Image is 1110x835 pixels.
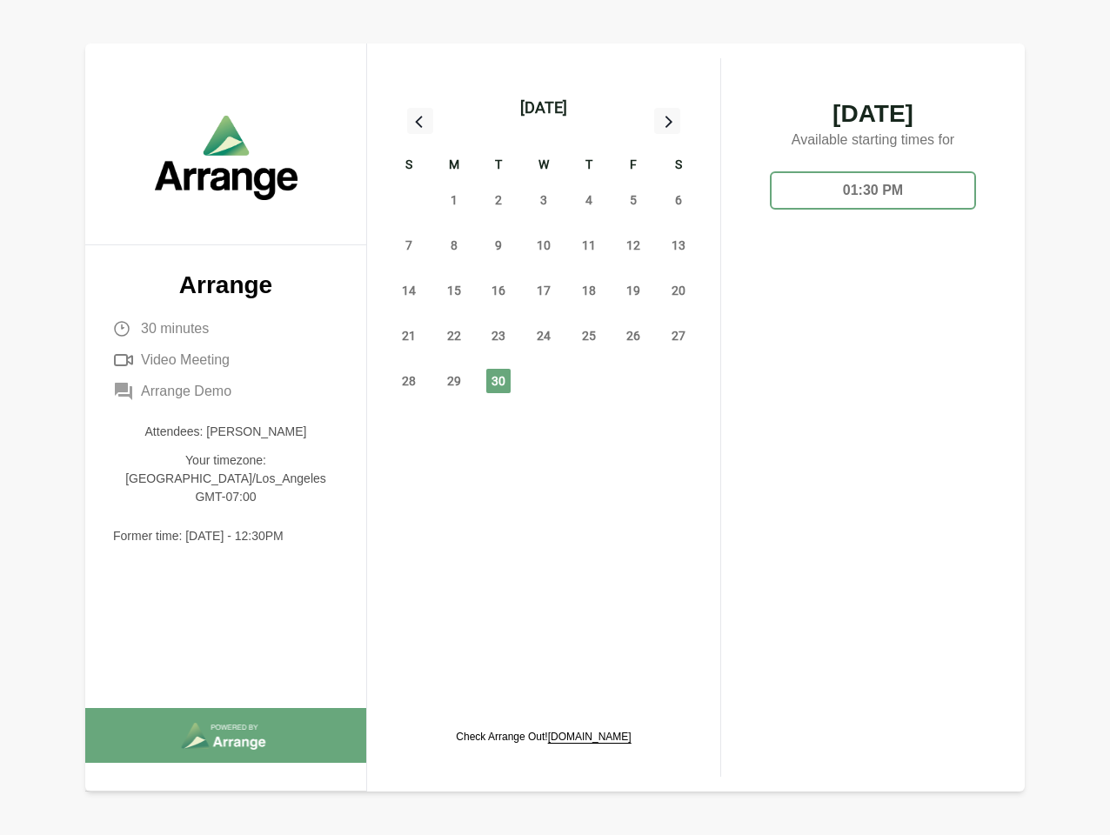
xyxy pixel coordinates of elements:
span: Thursday, September 4, 2025 [577,188,601,212]
div: T [566,155,612,177]
span: Monday, September 8, 2025 [442,233,466,257]
p: Available starting times for [756,126,990,157]
span: Friday, September 12, 2025 [621,233,645,257]
span: Monday, September 22, 2025 [442,324,466,348]
div: M [431,155,477,177]
span: Monday, September 1, 2025 [442,188,466,212]
p: Your timezone: [GEOGRAPHIC_DATA]/Los_Angeles GMT-07:00 [113,451,338,506]
span: Wednesday, September 3, 2025 [532,188,556,212]
div: F [612,155,657,177]
span: Thursday, September 11, 2025 [577,233,601,257]
div: T [476,155,521,177]
span: Wednesday, September 17, 2025 [532,278,556,303]
a: [DOMAIN_NAME] [548,731,632,743]
span: Sunday, September 28, 2025 [397,369,421,393]
span: Saturday, September 27, 2025 [666,324,691,348]
span: Monday, September 29, 2025 [442,369,466,393]
span: Saturday, September 6, 2025 [666,188,691,212]
span: Thursday, September 25, 2025 [577,324,601,348]
span: Friday, September 5, 2025 [621,188,645,212]
p: Former time: [DATE] - 12:30PM [113,527,338,545]
div: [DATE] [520,96,567,120]
span: Friday, September 26, 2025 [621,324,645,348]
span: 30 minutes [141,318,209,339]
span: Tuesday, September 16, 2025 [486,278,511,303]
span: Arrange Demo [141,381,231,402]
span: Video Meeting [141,350,230,371]
div: S [656,155,701,177]
span: Saturday, September 20, 2025 [666,278,691,303]
span: Sunday, September 14, 2025 [397,278,421,303]
span: Wednesday, September 24, 2025 [532,324,556,348]
span: [DATE] [756,102,990,126]
span: Tuesday, September 23, 2025 [486,324,511,348]
span: Tuesday, September 30, 2025 [486,369,511,393]
div: S [386,155,431,177]
div: W [521,155,566,177]
span: Sunday, September 21, 2025 [397,324,421,348]
span: Friday, September 19, 2025 [621,278,645,303]
div: 01:30 PM [770,171,976,210]
p: Check Arrange Out! [456,730,631,744]
span: Thursday, September 18, 2025 [577,278,601,303]
span: Tuesday, September 9, 2025 [486,233,511,257]
span: Tuesday, September 2, 2025 [486,188,511,212]
span: Monday, September 15, 2025 [442,278,466,303]
span: Wednesday, September 10, 2025 [532,233,556,257]
p: Arrange [113,273,338,297]
p: Attendees: [PERSON_NAME] [113,423,338,441]
span: Sunday, September 7, 2025 [397,233,421,257]
span: Saturday, September 13, 2025 [666,233,691,257]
